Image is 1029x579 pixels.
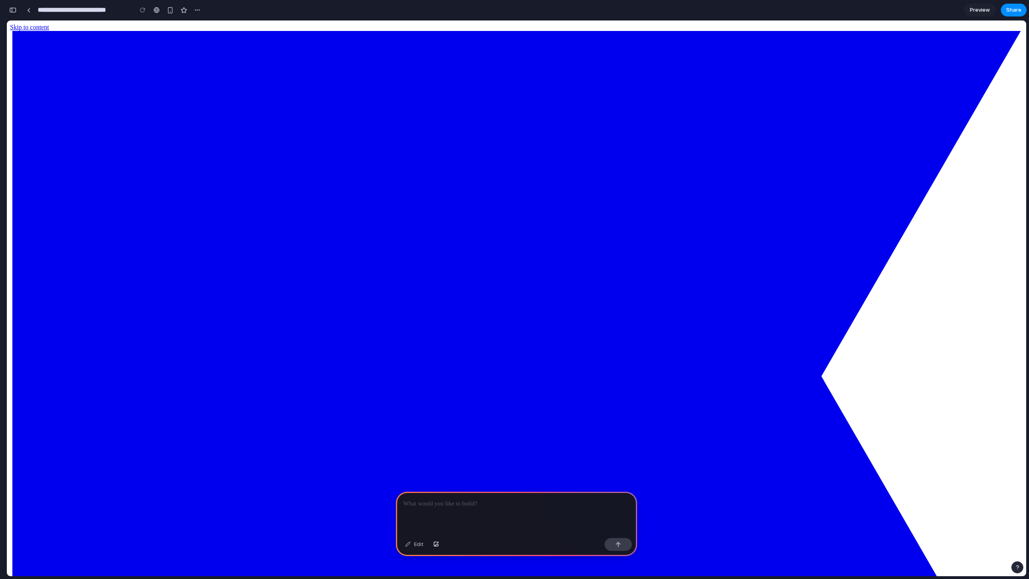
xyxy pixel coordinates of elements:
[970,6,990,14] span: Preview
[1001,4,1027,16] button: Share
[3,3,42,10] a: Skip to content
[1006,6,1021,14] span: Share
[964,4,996,16] a: Preview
